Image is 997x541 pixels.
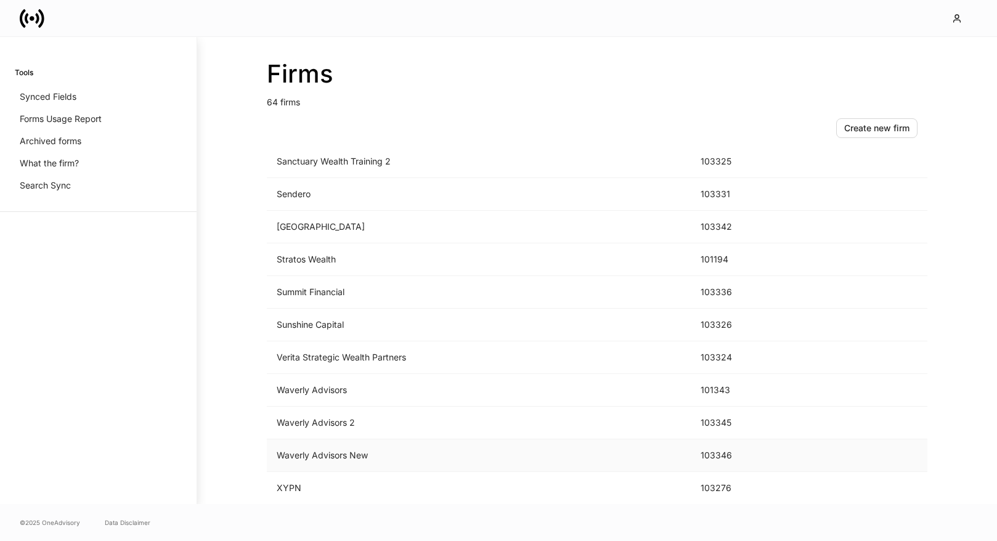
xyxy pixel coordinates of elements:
td: Verita Strategic Wealth Partners [267,341,691,374]
a: Archived forms [15,130,182,152]
p: Search Sync [20,179,71,192]
td: 103325 [691,145,784,178]
td: Stratos Wealth [267,243,691,276]
a: Synced Fields [15,86,182,108]
td: 103326 [691,309,784,341]
p: What the firm? [20,157,79,169]
td: Waverly Advisors 2 [267,407,691,439]
td: 103324 [691,341,784,374]
td: 103342 [691,211,784,243]
td: 101194 [691,243,784,276]
td: 103276 [691,472,784,505]
h6: Tools [15,67,33,78]
p: Archived forms [20,135,81,147]
td: 103346 [691,439,784,472]
span: © 2025 OneAdvisory [20,518,80,527]
a: Forms Usage Report [15,108,182,130]
p: Synced Fields [20,91,76,103]
td: [GEOGRAPHIC_DATA] [267,211,691,243]
td: Sunshine Capital [267,309,691,341]
h2: Firms [267,59,927,89]
div: Create new firm [844,122,910,134]
p: 64 firms [267,89,927,108]
td: 101343 [691,374,784,407]
td: XYPN [267,472,691,505]
td: 103331 [691,178,784,211]
a: What the firm? [15,152,182,174]
td: 103336 [691,276,784,309]
button: Create new firm [836,118,918,138]
td: Summit Financial [267,276,691,309]
td: Waverly Advisors [267,374,691,407]
p: Forms Usage Report [20,113,102,125]
td: Sanctuary Wealth Training 2 [267,145,691,178]
a: Data Disclaimer [105,518,150,527]
td: Waverly Advisors New [267,439,691,472]
td: Sendero [267,178,691,211]
a: Search Sync [15,174,182,197]
td: 103345 [691,407,784,439]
